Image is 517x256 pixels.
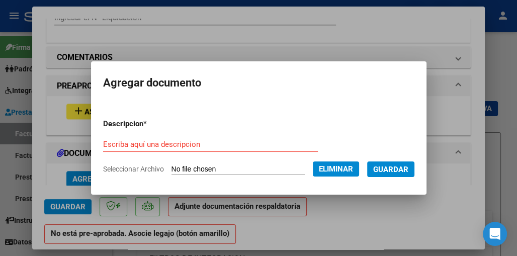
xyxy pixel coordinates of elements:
button: Eliminar [313,161,359,177]
span: Seleccionar Archivo [103,165,164,173]
h2: Agregar documento [103,73,414,93]
div: Open Intercom Messenger [483,222,507,246]
span: Eliminar [319,164,353,174]
button: Guardar [367,161,414,177]
p: Descripcion [103,118,197,130]
span: Guardar [373,165,408,174]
